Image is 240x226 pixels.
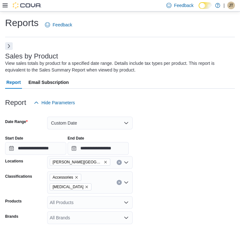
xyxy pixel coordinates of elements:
span: Hide Parameters [41,99,75,106]
label: Products [5,199,22,204]
span: Email Subscription [28,76,69,89]
button: Remove Brandon Corral Centre from selection in this group [104,160,107,164]
span: Accessories [50,174,81,181]
button: Next [5,42,13,50]
button: Open list of options [124,160,129,165]
span: Nicotine [50,183,91,190]
span: Report [6,76,21,89]
input: Press the down key to open a popover containing a calendar. [68,142,129,155]
input: Press the down key to open a popover containing a calendar. [5,142,66,155]
button: Remove Nicotine from selection in this group [85,185,89,189]
span: [MEDICAL_DATA] [53,184,84,190]
button: Hide Parameters [31,96,77,109]
span: Feedback [53,22,72,28]
span: JT [229,2,233,9]
label: Date Range [5,119,28,124]
label: Locations [5,159,23,164]
button: Clear input [117,160,122,165]
span: [PERSON_NAME][GEOGRAPHIC_DATA] [53,159,102,165]
div: View sales totals by product for a specified date range. Details include tax types per product. T... [5,60,232,73]
div: Julie Thorkelson [227,2,235,9]
label: Start Date [5,136,23,141]
img: Cova [13,2,41,9]
button: Remove Accessories from selection in this group [75,175,78,179]
p: | [223,2,225,9]
input: Dark Mode [199,2,212,9]
label: End Date [68,136,84,141]
button: Open list of options [124,215,129,220]
h3: Report [5,99,26,106]
button: Custom Date [47,117,133,129]
h1: Reports [5,17,39,29]
button: Open list of options [124,200,129,205]
span: Feedback [174,2,193,9]
label: Classifications [5,174,32,179]
button: Clear input [117,180,122,185]
label: Brands [5,214,18,219]
button: Open list of options [124,180,129,185]
span: Accessories [53,174,73,181]
a: Feedback [42,18,75,31]
span: Brandon Corral Centre [50,159,110,166]
h3: Sales by Product [5,52,58,60]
